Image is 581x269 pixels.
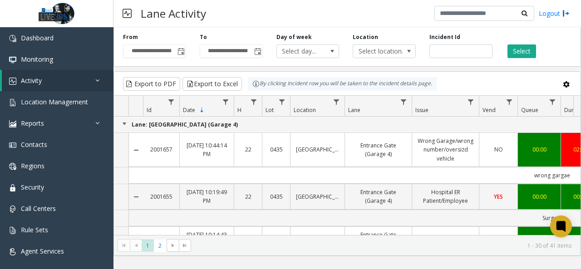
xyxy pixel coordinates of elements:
[485,192,512,201] a: YES
[148,235,174,243] a: 2001654
[9,227,16,234] img: 'icon'
[21,55,53,64] span: Monitoring
[237,106,241,114] span: H
[9,184,16,191] img: 'icon'
[240,235,256,243] a: 22
[294,106,316,114] span: Location
[21,140,47,149] span: Contacts
[147,106,152,114] span: Id
[154,240,166,252] span: Page 2
[268,192,285,201] a: 0435
[485,235,512,243] a: NO
[523,145,555,154] a: 00:00
[539,9,570,18] a: Logout
[330,96,343,108] a: Location Filter Menu
[252,80,260,88] img: infoIcon.svg
[547,96,559,108] a: Queue Filter Menu
[483,106,496,114] span: Vend
[248,96,260,108] a: H Filter Menu
[248,77,437,91] div: By clicking Incident row you will be taken to the incident details page.
[418,188,473,205] a: Hospital ER Patient/Employee
[200,33,207,41] label: To
[21,247,64,255] span: Agent Services
[418,235,473,243] a: Ghost
[350,188,406,205] a: Entrance Gate (Garage 4)
[494,193,503,201] span: YES
[169,242,177,249] span: Go to the next page
[21,34,54,42] span: Dashboard
[129,147,143,154] a: Collapse Details
[148,145,174,154] a: 2001657
[485,145,512,154] a: NO
[21,98,88,106] span: Location Management
[9,163,16,170] img: 'icon'
[121,120,128,127] a: Collapse Group
[21,183,44,191] span: Security
[220,96,232,108] a: Date Filter Menu
[465,96,477,108] a: Issue Filter Menu
[296,192,339,201] a: [GEOGRAPHIC_DATA]
[9,78,16,85] img: 'icon'
[350,141,406,158] a: Entrance Gate (Garage 4)
[277,45,326,58] span: Select day...
[523,192,555,201] a: 00:00
[9,56,16,64] img: 'icon'
[348,106,360,114] span: Lane
[494,146,503,153] span: NO
[276,96,288,108] a: Lot Filter Menu
[21,76,42,85] span: Activity
[296,235,339,243] a: [GEOGRAPHIC_DATA]
[185,230,228,248] a: [DATE] 10:14:43 PM
[240,192,256,201] a: 22
[21,119,44,127] span: Reports
[9,142,16,149] img: 'icon'
[123,77,180,91] button: Export to PDF
[429,33,460,41] label: Incident Id
[197,242,571,249] kendo-pager-info: 1 - 30 of 41 items
[9,248,16,255] img: 'icon'
[185,141,228,158] a: [DATE] 10:44:14 PM
[9,99,16,106] img: 'icon'
[176,45,186,58] span: Toggle popup
[182,77,242,91] button: Export to Excel
[198,107,206,114] span: Sortable
[268,235,285,243] a: 0435
[165,96,177,108] a: Id Filter Menu
[129,193,143,201] a: Collapse Details
[21,225,48,234] span: Rule Sets
[9,35,16,42] img: 'icon'
[123,2,132,24] img: pageIcon
[2,70,113,91] a: Activity
[523,235,555,243] a: 00:00
[21,204,56,213] span: Call Centers
[185,188,228,205] a: [DATE] 10:19:49 PM
[142,240,154,252] span: Page 1
[123,33,138,41] label: From
[353,33,378,41] label: Location
[398,96,410,108] a: Lane Filter Menu
[252,45,262,58] span: Toggle popup
[240,145,256,154] a: 22
[521,106,538,114] span: Queue
[266,106,274,114] span: Lot
[296,145,339,154] a: [GEOGRAPHIC_DATA]
[562,9,570,18] img: logout
[350,230,406,248] a: Entrance Gate (Garage 4)
[415,106,428,114] span: Issue
[9,205,16,213] img: 'icon'
[179,239,191,252] span: Go to the last page
[9,120,16,127] img: 'icon'
[114,96,581,235] div: Data table
[564,106,574,114] span: Dur
[268,145,285,154] a: 0435
[183,106,195,114] span: Date
[276,33,312,41] label: Day of week
[21,161,44,170] span: Regions
[136,2,211,24] h3: Lane Activity
[418,137,473,163] a: Wrong Garage/wrong number/oversizd vehicle
[181,242,188,249] span: Go to the last page
[148,192,174,201] a: 2001655
[167,239,179,252] span: Go to the next page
